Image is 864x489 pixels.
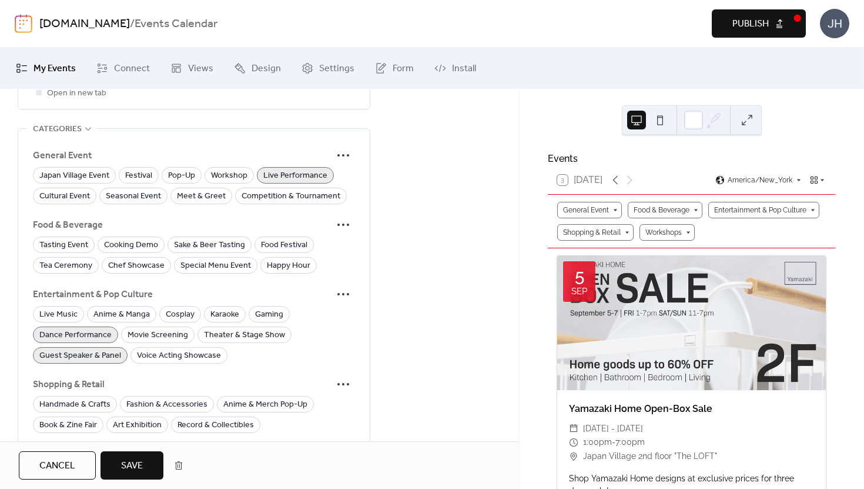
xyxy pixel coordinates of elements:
span: Live Music [39,308,78,322]
span: Voice Acting Showcase [137,349,221,363]
div: JH [820,9,849,38]
div: Events [548,152,835,166]
b: / [130,13,135,35]
span: Publish [732,17,769,31]
span: Karaoke [210,308,239,322]
span: Seasonal Event [106,189,161,204]
span: Cultural Event [39,189,90,204]
span: America/New_York [728,177,792,184]
span: Shopping & Retail [33,378,331,392]
span: Views [188,62,213,76]
a: Views [162,52,222,84]
span: Movie Screening [128,328,188,342]
span: Open in new tab [47,87,106,101]
div: Sep [571,287,587,296]
span: Japan Village 2nd floor "The LOFT" [583,450,717,464]
div: 5 [575,267,584,285]
span: Live Performance [263,169,327,183]
span: Special Menu Event [180,259,251,273]
span: Book & Zine Fair [39,418,97,433]
span: Cosplay [166,308,195,322]
span: Pop-Up [168,169,195,183]
a: Install [426,52,485,84]
span: General Event [33,149,331,163]
span: Meet & Greet [177,189,226,204]
span: Fashion & Accessories [126,398,207,412]
span: Anime & Merch Pop-Up [223,398,307,412]
span: Anime & Manga [93,308,150,322]
span: Tasting Event [39,238,88,252]
button: Publish [712,9,806,38]
span: Cooking Demo [104,238,158,252]
span: Tea Ceremony [39,259,92,273]
span: Festival [125,169,152,183]
b: Events Calendar [135,13,217,35]
span: 1:00pm [583,435,612,450]
span: Theater & Stage Show [204,328,285,342]
span: Happy Hour [267,259,310,273]
span: Form [393,62,414,76]
a: [DOMAIN_NAME] [39,13,130,35]
span: - [612,435,615,450]
span: Chef Showcase [108,259,165,273]
a: Design [225,52,290,84]
span: Japan Village Event [39,169,109,183]
a: My Events [7,52,85,84]
a: Connect [88,52,159,84]
span: Connect [114,62,150,76]
a: Form [366,52,423,84]
span: Record & Collectibles [178,418,254,433]
span: Settings [319,62,354,76]
div: Yamazaki Home Open-Box Sale [557,402,826,416]
span: Competition & Tournament [242,189,340,204]
span: Cancel [39,459,75,473]
span: Food Festival [261,238,307,252]
span: Food & Beverage [33,218,331,232]
span: Sake & Beer Tasting [174,238,245,252]
span: [DATE] - [DATE] [583,422,643,436]
span: Workshop [211,169,247,183]
span: My Events [34,62,76,76]
span: Guest Speaker & Panel [39,349,121,363]
span: Dance Performance [39,328,112,342]
div: ​ [569,422,578,436]
span: Categories [33,122,82,137]
span: Gaming [255,308,283,322]
button: Cancel [19,451,96,480]
span: 7:00pm [615,435,645,450]
span: Entertainment & Pop Culture [33,288,331,302]
button: Save [101,451,163,480]
span: Handmade & Crafts [39,398,110,412]
div: ​ [569,435,578,450]
a: Settings [293,52,363,84]
span: Art Exhibition [113,418,162,433]
span: Install [452,62,476,76]
img: logo [15,14,32,33]
span: Save [121,459,143,473]
span: Design [252,62,281,76]
div: ​ [569,450,578,464]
